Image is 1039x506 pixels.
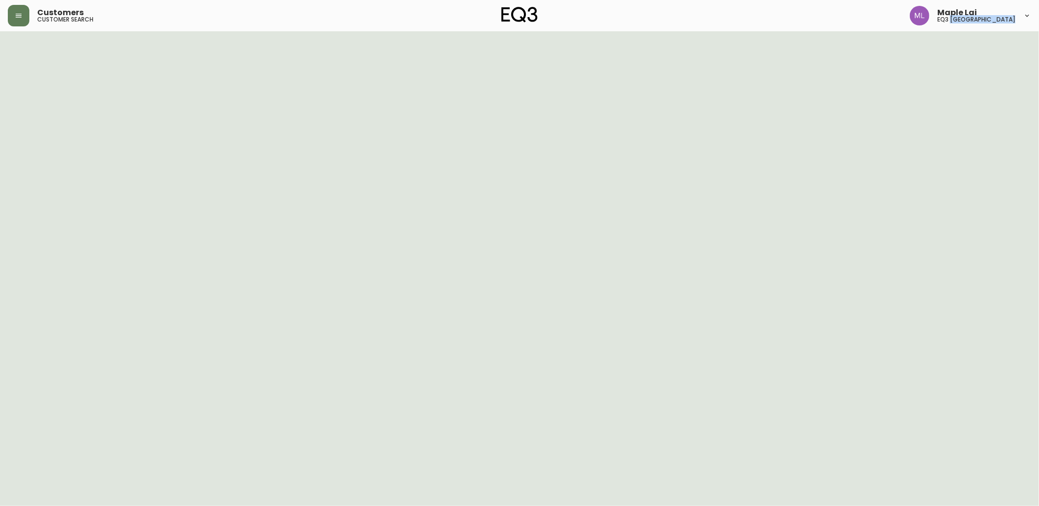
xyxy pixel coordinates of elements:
img: logo [501,7,538,22]
h5: eq3 [GEOGRAPHIC_DATA] [937,17,1016,22]
h5: customer search [37,17,93,22]
img: 61e28cffcf8cc9f4e300d877dd684943 [910,6,929,25]
span: Customers [37,9,84,17]
span: Maple Lai [937,9,977,17]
